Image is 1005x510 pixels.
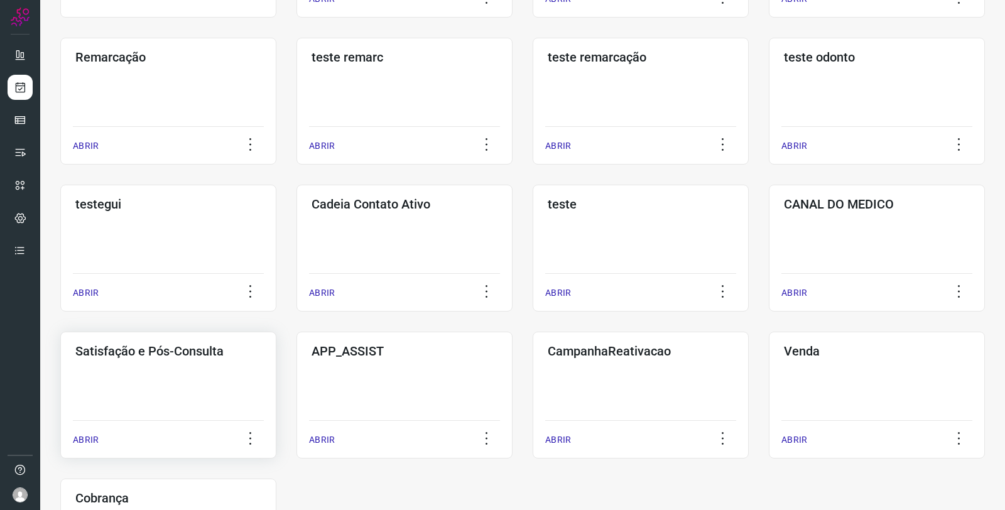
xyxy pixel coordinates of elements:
p: ABRIR [309,286,335,300]
img: avatar-user-boy.jpg [13,487,28,502]
p: ABRIR [781,286,807,300]
h3: teste odonto [784,50,970,65]
h3: Satisfação e Pós-Consulta [75,344,261,359]
p: ABRIR [545,139,571,153]
h3: CampanhaReativacao [548,344,734,359]
h3: Cadeia Contato Ativo [312,197,497,212]
p: ABRIR [309,139,335,153]
h3: APP_ASSIST [312,344,497,359]
p: ABRIR [73,286,99,300]
h3: Cobrança [75,491,261,506]
p: ABRIR [73,139,99,153]
p: ABRIR [781,139,807,153]
p: ABRIR [545,433,571,447]
p: ABRIR [545,286,571,300]
h3: teste [548,197,734,212]
p: ABRIR [73,433,99,447]
h3: CANAL DO MEDICO [784,197,970,212]
p: ABRIR [781,433,807,447]
h3: teste remarcação [548,50,734,65]
h3: Remarcação [75,50,261,65]
h3: teste remarc [312,50,497,65]
h3: Venda [784,344,970,359]
p: ABRIR [309,433,335,447]
img: Logo [11,8,30,26]
h3: testegui [75,197,261,212]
